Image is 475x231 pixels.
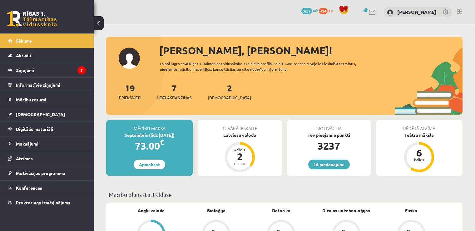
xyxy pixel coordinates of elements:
[77,66,86,74] i: 7
[322,207,370,214] a: Dizains un tehnoloģijas
[109,190,460,199] p: Mācību plāns 8.a JK klase
[287,132,371,138] div: Tev pieejamie punkti
[138,207,165,214] a: Angļu valoda
[160,138,164,147] span: €
[405,207,417,214] a: Fizika
[7,11,57,27] a: Rīgas 1. Tālmācības vidusskola
[301,8,318,13] a: 3237 mP
[8,166,86,180] a: Motivācijas programma
[410,158,428,162] div: balles
[198,120,282,132] div: Tuvākā ieskaite
[16,156,33,161] span: Atzīmes
[16,53,31,58] span: Aktuāli
[8,48,86,63] a: Aktuāli
[16,78,86,92] legend: Informatīvie ziņojumi
[8,151,86,166] a: Atzīmes
[159,43,463,58] div: [PERSON_NAME], [PERSON_NAME]!
[329,8,333,13] span: xp
[16,97,46,102] span: Mācību resursi
[16,126,53,132] span: Digitālie materiāli
[16,170,65,176] span: Motivācijas programma
[208,95,251,101] span: [DEMOGRAPHIC_DATA]
[308,160,350,169] a: 14 piedāvājumi
[287,120,371,132] div: Motivācija
[198,132,282,173] a: Latviešu valoda Atlicis 2 dienas
[160,61,374,72] div: Laipni lūgts savā Rīgas 1. Tālmācības vidusskolas skolnieka profilā. Šeit Tu vari redzēt tuvojošo...
[198,132,282,138] div: Latviešu valoda
[157,82,192,101] a: 7Neizlasītās ziņas
[272,207,290,214] a: Datorika
[376,120,463,132] div: Pēdējā atzīme
[16,136,86,151] legend: Maksājumi
[8,33,86,48] a: Sākums
[387,9,393,16] img: Katrīna Ullas
[106,138,193,153] div: 73.00
[8,136,86,151] a: Maksājumi
[16,200,70,205] span: Proktoringa izmēģinājums
[106,120,193,132] div: Mācību maksa
[16,111,65,117] span: [DEMOGRAPHIC_DATA]
[208,82,251,101] a: 2[DEMOGRAPHIC_DATA]
[8,92,86,107] a: Mācību resursi
[8,107,86,121] a: [DEMOGRAPHIC_DATA]
[106,132,193,138] div: Septembris (līdz [DATE])
[16,38,32,44] span: Sākums
[410,148,428,158] div: 6
[8,181,86,195] a: Konferences
[319,8,336,13] a: 424 xp
[230,151,249,162] div: 2
[8,63,86,77] a: Ziņojumi7
[397,9,436,15] a: [PERSON_NAME]
[313,8,318,13] span: mP
[376,132,463,138] div: Teātra māksla
[8,78,86,92] a: Informatīvie ziņojumi
[8,195,86,210] a: Proktoringa izmēģinājums
[230,148,249,151] div: Atlicis
[119,82,141,101] a: 19Priekšmeti
[16,63,86,77] legend: Ziņojumi
[8,122,86,136] a: Digitālie materiāli
[230,162,249,165] div: dienas
[157,95,192,101] span: Neizlasītās ziņas
[207,207,225,214] a: Bioloģija
[301,8,312,14] span: 3237
[319,8,328,14] span: 424
[119,95,141,101] span: Priekšmeti
[376,132,463,173] a: Teātra māksla 6 balles
[134,160,165,169] a: Apmaksāt
[16,185,42,191] span: Konferences
[287,138,371,153] div: 3237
